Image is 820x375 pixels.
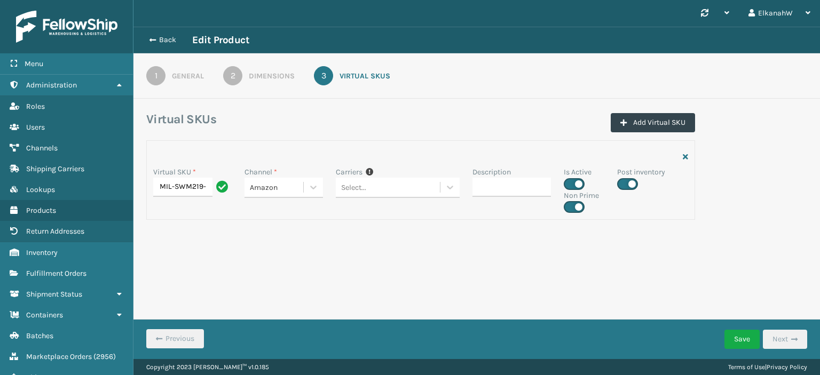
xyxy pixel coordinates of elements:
div: Virtual SKUs [340,70,390,82]
label: Post inventory [617,166,665,178]
label: Non Prime [564,190,599,201]
h3: Edit Product [192,34,249,46]
span: Fulfillment Orders [26,269,86,278]
span: Channels [26,143,58,153]
a: Terms of Use [728,363,765,371]
div: 3 [314,66,333,85]
label: Carriers [336,166,362,178]
span: Roles [26,102,45,111]
span: Lookups [26,185,55,194]
p: Copyright 2023 [PERSON_NAME]™ v 1.0.185 [146,359,269,375]
button: Back [143,35,192,45]
label: Virtual SKU [153,166,196,178]
span: ( 2956 ) [93,352,116,361]
div: 2 [223,66,242,85]
label: Description [472,166,511,178]
span: Return Addresses [26,227,84,236]
span: Shipment Status [26,290,82,299]
label: Is Active [564,166,592,178]
a: Privacy Policy [767,363,807,371]
div: 1 [146,66,165,85]
button: Previous [146,329,204,348]
div: Dimensions [249,70,295,82]
img: logo [16,11,117,43]
span: Inventory [26,248,58,257]
div: General [172,70,204,82]
h3: Virtual SKUs [146,111,216,127]
div: | [728,359,807,375]
span: Marketplace Orders [26,352,92,361]
button: Save [724,330,760,349]
span: Users [26,123,45,132]
span: Products [26,206,56,215]
span: Containers [26,310,63,320]
span: Shipping Carriers [26,164,84,173]
div: Amazon [250,182,304,193]
span: Batches [26,331,53,340]
span: Administration [26,81,77,90]
span: Menu [25,59,43,68]
div: Select... [341,182,366,193]
button: Next [763,330,807,349]
label: Channel [245,166,277,178]
button: Add Virtual SKU [611,113,695,132]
